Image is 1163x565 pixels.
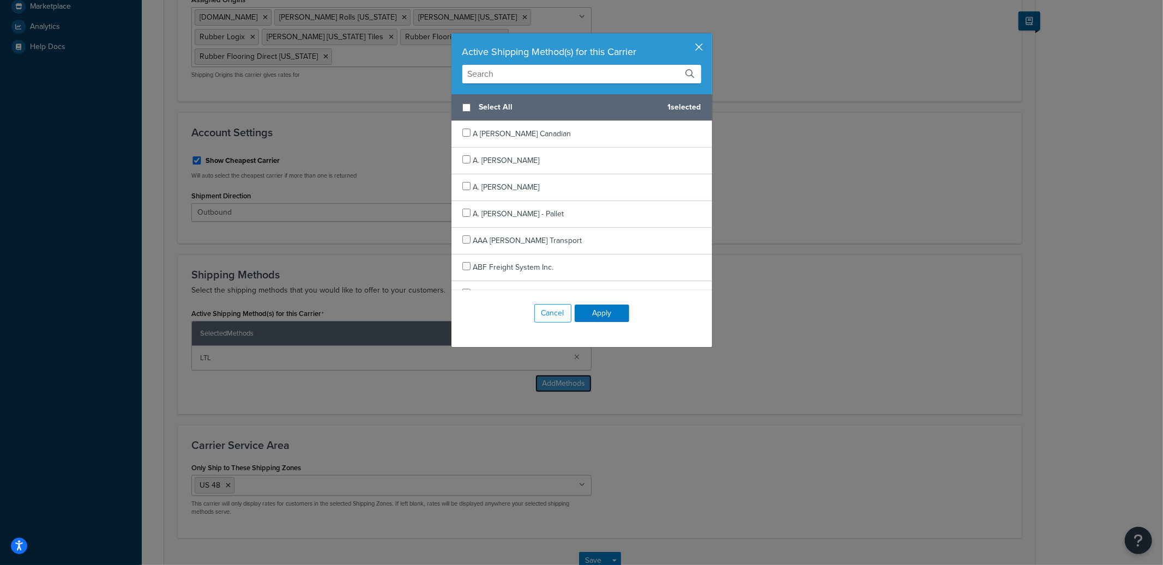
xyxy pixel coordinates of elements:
div: Active Shipping Method(s) for this Carrier [462,44,701,59]
button: Cancel [534,304,571,323]
input: Search [462,65,701,83]
span: ABF Freight System Inc. [473,262,554,273]
span: A [PERSON_NAME] Canadian [473,128,571,139]
div: 1 selected [451,94,712,121]
span: Select All [479,100,659,115]
span: A. [PERSON_NAME] [473,155,540,166]
span: AAA [PERSON_NAME] Transport [473,235,582,246]
span: A. [PERSON_NAME] [473,181,540,193]
button: Apply [575,305,629,322]
span: A. [PERSON_NAME] - Pallet [473,208,564,220]
span: Apt Transportation, Inc. [473,288,551,300]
